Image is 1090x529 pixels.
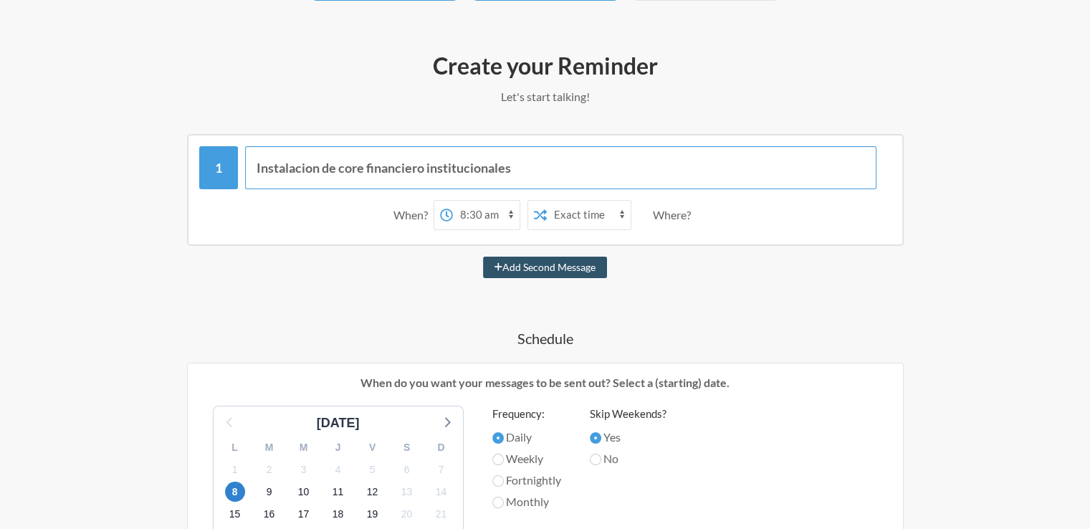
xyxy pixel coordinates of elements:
span: viernes, 17 de octubre de 2025 [294,505,314,525]
div: [DATE] [311,414,365,433]
div: D [424,437,459,459]
span: domingo, 12 de octubre de 2025 [363,482,383,502]
label: Yes [590,429,666,446]
span: sábado, 11 de octubre de 2025 [328,482,348,502]
span: miércoles, 15 de octubre de 2025 [225,505,245,525]
div: Where? [653,200,697,230]
button: Add Second Message [483,257,607,278]
div: When? [393,200,434,230]
span: domingo, 5 de octubre de 2025 [363,459,383,480]
label: Daily [492,429,561,446]
input: Daily [492,432,504,444]
span: domingo, 19 de octubre de 2025 [363,505,383,525]
div: L [218,437,252,459]
p: Let's start talking! [130,88,961,105]
span: jueves, 2 de octubre de 2025 [259,459,279,480]
span: jueves, 9 de octubre de 2025 [259,482,279,502]
input: Weekly [492,454,504,465]
label: No [590,450,666,467]
label: Weekly [492,450,561,467]
span: jueves, 16 de octubre de 2025 [259,505,279,525]
span: martes, 7 de octubre de 2025 [431,459,451,480]
span: lunes, 20 de octubre de 2025 [397,505,417,525]
input: Fortnightly [492,475,504,487]
input: No [590,454,601,465]
label: Monthly [492,493,561,510]
span: miércoles, 8 de octubre de 2025 [225,482,245,502]
label: Skip Weekends? [590,406,666,422]
div: M [287,437,321,459]
span: viernes, 3 de octubre de 2025 [294,459,314,480]
span: lunes, 13 de octubre de 2025 [397,482,417,502]
div: V [355,437,390,459]
label: Frequency: [492,406,561,422]
input: Message [245,146,876,189]
span: martes, 14 de octubre de 2025 [431,482,451,502]
span: viernes, 10 de octubre de 2025 [294,482,314,502]
div: J [321,437,355,459]
span: martes, 21 de octubre de 2025 [431,505,451,525]
p: When do you want your messages to be sent out? Select a (starting) date. [199,374,892,391]
h4: Schedule [130,328,961,348]
h2: Create your Reminder [130,51,961,81]
div: S [390,437,424,459]
span: sábado, 4 de octubre de 2025 [328,459,348,480]
input: Yes [590,432,601,444]
input: Monthly [492,497,504,508]
label: Fortnightly [492,472,561,489]
span: lunes, 6 de octubre de 2025 [397,459,417,480]
span: sábado, 18 de octubre de 2025 [328,505,348,525]
span: miércoles, 1 de octubre de 2025 [225,459,245,480]
div: M [252,437,287,459]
